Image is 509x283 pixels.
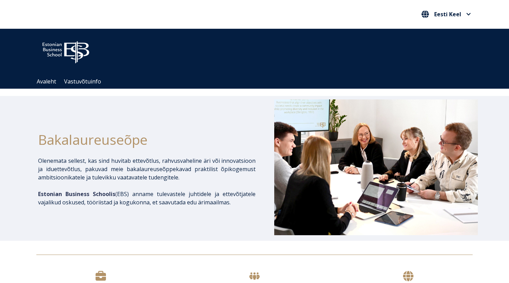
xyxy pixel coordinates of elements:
nav: Vali oma keel [420,9,473,20]
span: ( [38,190,117,198]
img: Bakalaureusetudengid [274,99,478,235]
h1: Bakalaureuseõpe [38,129,256,150]
img: ebs_logo2016_white [36,36,95,65]
p: EBS) anname tulevastele juhtidele ja ettevõtjatele vajalikud oskused, tööriistad ja kogukonna, et... [38,190,256,206]
span: Estonian Business Schoolis [38,190,115,198]
a: Vastuvõtuinfo [64,78,101,85]
a: Avaleht [37,78,56,85]
span: Eesti Keel [434,11,461,17]
div: Navigation Menu [33,74,483,89]
button: Eesti Keel [420,9,473,20]
p: Olenemata sellest, kas sind huvitab ettevõtlus, rahvusvaheline äri või innovatsioon ja iduettevõt... [38,157,256,182]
